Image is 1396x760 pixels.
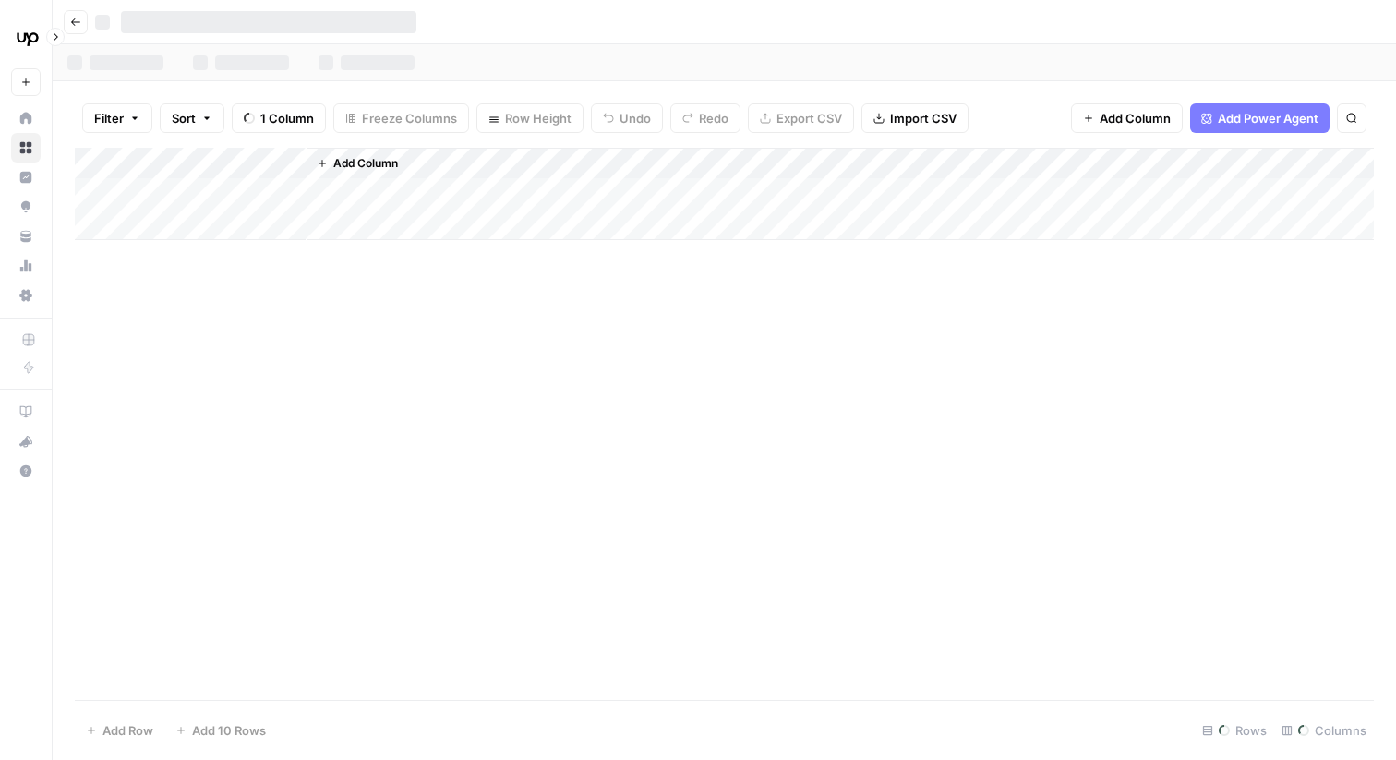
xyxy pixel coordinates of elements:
button: Add Power Agent [1190,103,1330,133]
button: Add Row [75,716,164,745]
button: Export CSV [748,103,854,133]
a: Your Data [11,222,41,251]
span: Add Row [102,721,153,740]
button: Row Height [476,103,584,133]
button: Add Column [1071,103,1183,133]
span: Sort [172,109,196,127]
button: Help + Support [11,456,41,486]
a: AirOps Academy [11,397,41,427]
a: Home [11,103,41,133]
span: Add Power Agent [1218,109,1318,127]
span: Export CSV [776,109,842,127]
span: Redo [699,109,728,127]
a: Browse [11,133,41,163]
span: Add Column [333,155,398,172]
div: What's new? [12,428,40,455]
button: What's new? [11,427,41,456]
span: Filter [94,109,124,127]
button: Freeze Columns [333,103,469,133]
img: Upwork Logo [11,21,44,54]
span: Undo [620,109,651,127]
button: Import CSV [861,103,969,133]
a: Usage [11,251,41,281]
span: Row Height [505,109,572,127]
a: Insights [11,163,41,192]
button: Sort [160,103,224,133]
span: Add Column [1100,109,1171,127]
span: 1 Column [260,109,314,127]
a: Settings [11,281,41,310]
span: Import CSV [890,109,957,127]
a: Opportunities [11,192,41,222]
div: Columns [1274,716,1374,745]
button: Add Column [309,151,405,175]
button: Filter [82,103,152,133]
button: Add 10 Rows [164,716,277,745]
button: Undo [591,103,663,133]
button: 1 Column [232,103,326,133]
span: Freeze Columns [362,109,457,127]
button: Workspace: Upwork [11,15,41,61]
button: Redo [670,103,740,133]
div: Rows [1195,716,1274,745]
span: Add 10 Rows [192,721,266,740]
